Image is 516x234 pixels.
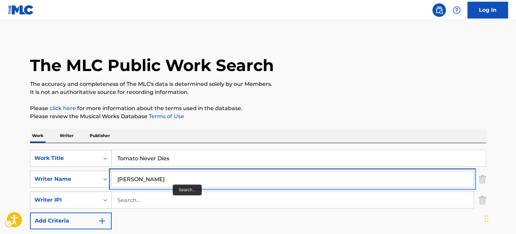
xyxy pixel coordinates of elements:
p: The accuracy and completeness of The MLC's data is determined solely by our Members. [30,80,486,88]
a: Terms of Use [147,113,184,120]
div: Chat Widget [482,202,516,234]
input: Search... [112,192,473,208]
p: Publisher [88,129,112,143]
p: It is not an authoritative source for recording information. [30,88,486,96]
img: help [453,6,461,14]
h1: The MLC Public Work Search [30,55,274,75]
a: Log In [467,2,508,19]
img: 9d2ae6d4665cec9f34b9.svg [98,217,106,225]
p: Writer [58,129,76,143]
input: Search... [112,171,473,187]
div: Writer Name [34,175,95,183]
p: Please for more information about the terms used in the database. [30,104,486,112]
img: search [435,6,443,14]
img: Delete Criterion [479,171,486,188]
div: Drag [484,208,488,229]
p: Work [30,129,46,143]
div: Writer IPI [34,196,95,204]
img: MLC Logo [8,5,34,15]
p: Please review the Musical Works Database [30,112,486,121]
a: Music industry terminology | mechanical licensing collective [50,105,76,111]
div: Work Title [34,154,95,162]
img: Delete Criterion [479,192,486,208]
iframe: Hubspot Iframe [482,202,516,234]
button: Add Criteria [30,212,112,229]
input: Search... [112,150,486,166]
